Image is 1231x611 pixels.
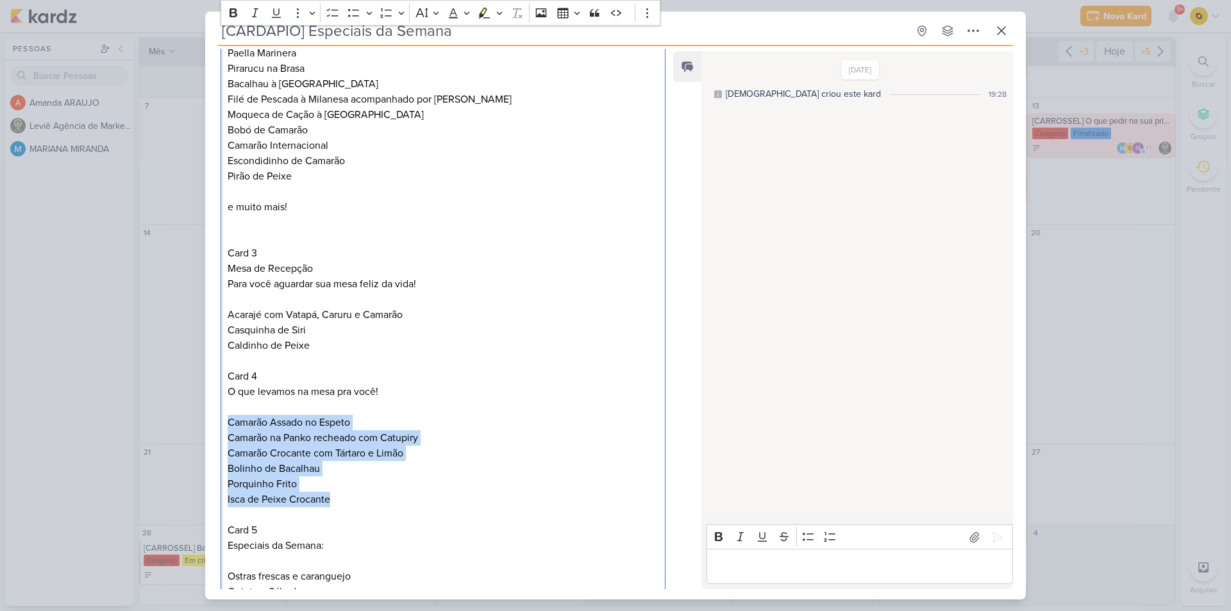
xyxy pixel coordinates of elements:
[228,569,658,599] p: Ostras frescas e caranguejo Quinta e Sábado
[228,46,658,184] p: Paella Marinera Pirarucu na Brasa Bacalhau à [GEOGRAPHIC_DATA] Filé de Pescada à Milanesa acompan...
[707,524,1013,549] div: Editor toolbar
[989,88,1007,100] div: 19:28
[707,549,1013,584] div: Editor editing area: main
[228,384,658,399] p: O que levamos na mesa pra você!
[228,276,658,292] p: Para você aguardar sua mesa feliz da vida!
[228,538,658,553] p: Especiais da Semana:
[228,199,658,215] p: e muito mais!
[228,307,658,353] p: Acarajé com Vatapá, Caruru e Camarão Casquinha de Siri Caldinho de Peixe
[228,415,658,507] p: Camarão Assado no Espeto Camarão na Panko recheado com Catupiry Camarão Crocante com Tártaro e Li...
[726,87,881,101] div: [DEMOGRAPHIC_DATA] criou este kard
[218,19,908,42] input: Kard Sem Título
[228,215,658,276] p: Card 3 Mesa de Recepção
[228,369,658,384] p: Card 4
[228,523,658,538] p: Card 5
